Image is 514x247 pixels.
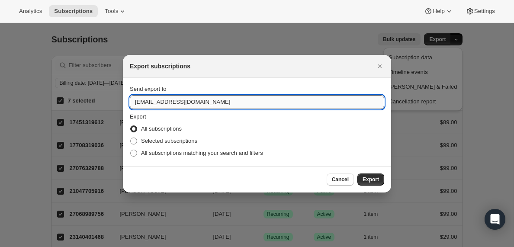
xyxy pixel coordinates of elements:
[19,8,42,15] span: Analytics
[363,176,379,183] span: Export
[105,8,118,15] span: Tools
[357,173,384,186] button: Export
[332,176,349,183] span: Cancel
[54,8,93,15] span: Subscriptions
[130,86,167,92] span: Send export to
[327,173,354,186] button: Cancel
[374,60,386,72] button: Close
[419,5,458,17] button: Help
[460,5,500,17] button: Settings
[141,125,182,132] span: All subscriptions
[141,138,197,144] span: Selected subscriptions
[141,150,263,156] span: All subscriptions matching your search and filters
[130,62,190,71] h2: Export subscriptions
[14,5,47,17] button: Analytics
[485,209,505,230] div: Open Intercom Messenger
[433,8,444,15] span: Help
[130,113,146,120] span: Export
[100,5,132,17] button: Tools
[49,5,98,17] button: Subscriptions
[474,8,495,15] span: Settings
